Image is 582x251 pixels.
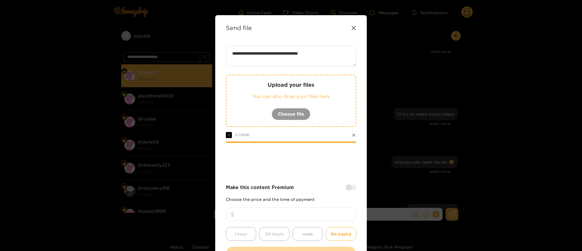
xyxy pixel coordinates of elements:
p: Choose the price and the time of payment [226,197,356,202]
strong: Send file [226,24,252,31]
button: Choose file [272,108,310,120]
button: 1 hour [226,227,256,241]
p: Upload your files [239,81,343,88]
span: 0.09 MB [235,133,249,137]
span: 1 [226,132,232,138]
p: You can also drop your files here [239,93,343,100]
button: week [293,227,323,241]
button: No expiry [326,227,356,241]
strong: Make this content Premium [226,184,294,191]
span: 1 hour [235,230,247,237]
button: 24 hours [259,227,289,241]
span: week [302,230,313,237]
span: No expiry [331,230,351,237]
span: 24 hours [265,230,284,237]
